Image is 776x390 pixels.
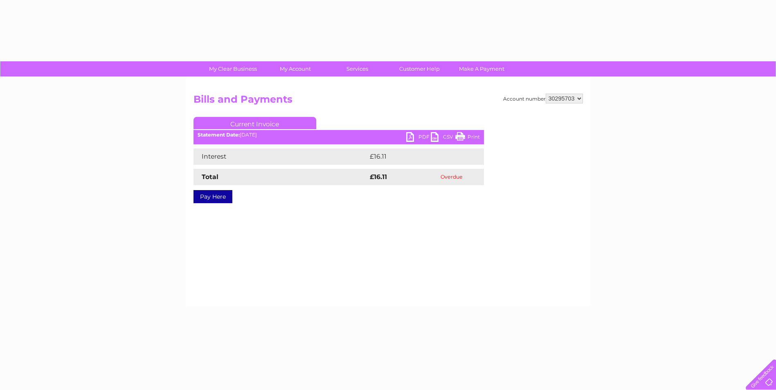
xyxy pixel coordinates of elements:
[368,148,465,165] td: £16.11
[193,132,484,138] div: [DATE]
[261,61,329,76] a: My Account
[503,94,583,103] div: Account number
[386,61,453,76] a: Customer Help
[431,132,455,144] a: CSV
[193,148,368,165] td: Interest
[198,132,240,138] b: Statement Date:
[193,94,583,109] h2: Bills and Payments
[406,132,431,144] a: PDF
[193,190,232,203] a: Pay Here
[455,132,480,144] a: Print
[202,173,218,181] strong: Total
[420,169,484,185] td: Overdue
[199,61,267,76] a: My Clear Business
[370,173,387,181] strong: £16.11
[448,61,515,76] a: Make A Payment
[324,61,391,76] a: Services
[193,117,316,129] a: Current Invoice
